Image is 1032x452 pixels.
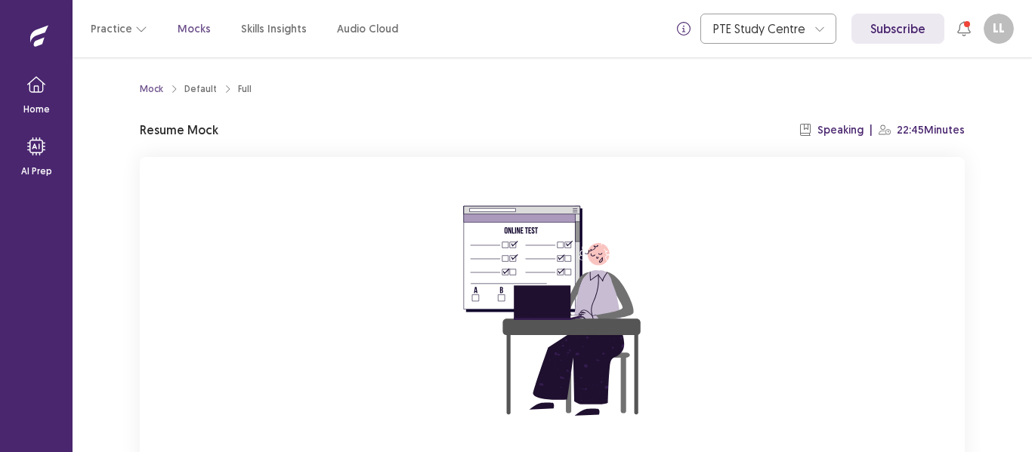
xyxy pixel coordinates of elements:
[817,122,864,138] p: Speaking
[178,21,211,37] a: Mocks
[184,82,217,96] div: Default
[21,165,52,178] p: AI Prep
[23,103,50,116] p: Home
[897,122,965,138] p: 22:45 Minutes
[238,82,252,96] div: Full
[713,14,807,43] div: PTE Study Centre
[670,15,697,42] button: info
[91,15,147,42] button: Practice
[984,14,1014,44] button: LL
[337,21,398,37] a: Audio Cloud
[416,175,688,447] img: attend-mock
[851,14,944,44] a: Subscribe
[140,121,218,139] p: Resume Mock
[140,82,252,96] nav: breadcrumb
[241,21,307,37] a: Skills Insights
[140,82,163,96] a: Mock
[870,122,873,138] p: |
